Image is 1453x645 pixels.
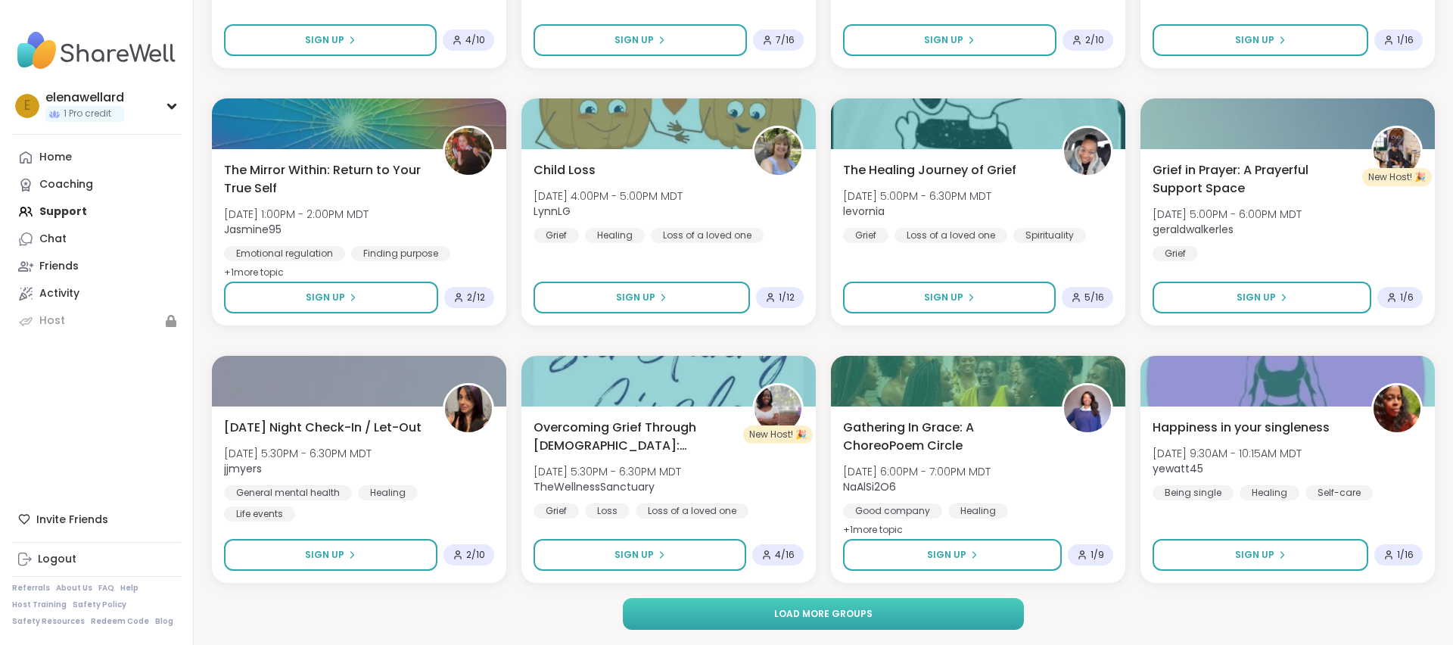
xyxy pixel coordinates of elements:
a: Safety Resources [12,616,85,627]
div: Emotional regulation [224,246,345,261]
div: Healing [948,503,1008,519]
span: Sign Up [924,291,963,304]
b: TheWellnessSanctuary [534,479,655,494]
div: Home [39,150,72,165]
span: The Healing Journey of Grief [843,161,1016,179]
span: Gathering In Grace: A ChoreoPoem Circle [843,419,1045,455]
div: Grief [534,228,579,243]
button: Sign Up [843,539,1062,571]
a: FAQ [98,583,114,594]
div: Loss of a loved one [895,228,1007,243]
img: yewatt45 [1374,385,1420,432]
a: Safety Policy [73,600,126,610]
span: Sign Up [1237,291,1276,304]
div: Healing [358,485,418,500]
span: Happiness in your singleness [1153,419,1330,437]
div: Host [39,313,65,329]
a: Chat [12,226,181,253]
img: ShareWell Nav Logo [12,24,181,77]
div: New Host! 🎉 [743,425,813,444]
div: Grief [534,503,579,519]
button: Sign Up [843,24,1056,56]
span: Sign Up [616,291,655,304]
div: Spirituality [1013,228,1086,243]
span: 1 / 16 [1397,549,1414,561]
a: Referrals [12,583,50,594]
span: [DATE] 5:00PM - 6:00PM MDT [1153,207,1302,222]
button: Sign Up [534,539,746,571]
span: [DATE] 9:30AM - 10:15AM MDT [1153,446,1302,461]
span: 4 / 16 [775,549,795,561]
button: Sign Up [1153,282,1371,313]
div: Loss of a loved one [651,228,764,243]
div: Being single [1153,485,1234,500]
a: About Us [56,583,92,594]
button: Sign Up [224,282,438,313]
button: Sign Up [224,24,437,56]
span: Sign Up [1235,548,1274,562]
a: Host Training [12,600,67,610]
span: Load more groups [774,607,873,621]
span: 5 / 16 [1084,291,1104,304]
span: 2 / 10 [466,549,485,561]
div: Healing [585,228,645,243]
span: Sign Up [305,33,344,47]
div: Chat [39,232,67,247]
a: Help [120,583,138,594]
b: LynnLG [534,204,571,219]
div: Self-care [1305,485,1373,500]
a: Redeem Code [91,616,149,627]
span: Grief in Prayer: A Prayerful Support Space [1153,161,1355,198]
a: Friends [12,253,181,280]
b: geraldwalkerles [1153,222,1234,237]
span: 1 / 9 [1091,549,1104,561]
span: [DATE] 5:00PM - 6:30PM MDT [843,189,991,204]
button: Sign Up [534,24,747,56]
b: jjmyers [224,461,262,476]
span: [DATE] 4:00PM - 5:00PM MDT [534,189,683,204]
b: levornia [843,204,885,219]
div: Healing [1240,485,1299,500]
span: Sign Up [306,291,345,304]
div: Life events [224,506,295,522]
div: Loss [585,503,630,519]
span: Sign Up [924,33,963,47]
b: yewatt45 [1153,461,1203,476]
span: [DATE] 5:30PM - 6:30PM MDT [534,464,681,479]
div: Loss of a loved one [636,503,748,519]
span: [DATE] 1:00PM - 2:00PM MDT [224,207,369,222]
b: Jasmine95 [224,222,282,237]
span: 1 / 6 [1400,291,1414,304]
span: 1 Pro credit [64,107,111,120]
img: geraldwalkerles [1374,128,1420,175]
span: [DATE] Night Check-In / Let-Out [224,419,422,437]
span: Child Loss [534,161,596,179]
div: Finding purpose [351,246,450,261]
div: elenawellard [45,89,124,106]
div: Activity [39,286,79,301]
b: NaAlSi2O6 [843,479,896,494]
span: [DATE] 6:00PM - 7:00PM MDT [843,464,991,479]
img: TheWellnessSanctuary [755,385,801,432]
span: 2 / 10 [1085,34,1104,46]
span: Sign Up [305,548,344,562]
div: New Host! 🎉 [1362,168,1432,186]
span: e [24,96,30,116]
button: Sign Up [1153,24,1368,56]
img: LynnLG [755,128,801,175]
a: Coaching [12,171,181,198]
div: Coaching [39,177,93,192]
div: General mental health [224,485,352,500]
div: Good company [843,503,942,519]
span: Sign Up [927,548,966,562]
span: Sign Up [1235,33,1274,47]
a: Host [12,307,181,335]
div: Grief [843,228,888,243]
span: Sign Up [614,548,654,562]
span: [DATE] 5:30PM - 6:30PM MDT [224,446,372,461]
div: Invite Friends [12,506,181,533]
span: 1 / 16 [1397,34,1414,46]
div: Grief [1153,246,1198,261]
img: NaAlSi2O6 [1064,385,1111,432]
span: 4 / 10 [465,34,485,46]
